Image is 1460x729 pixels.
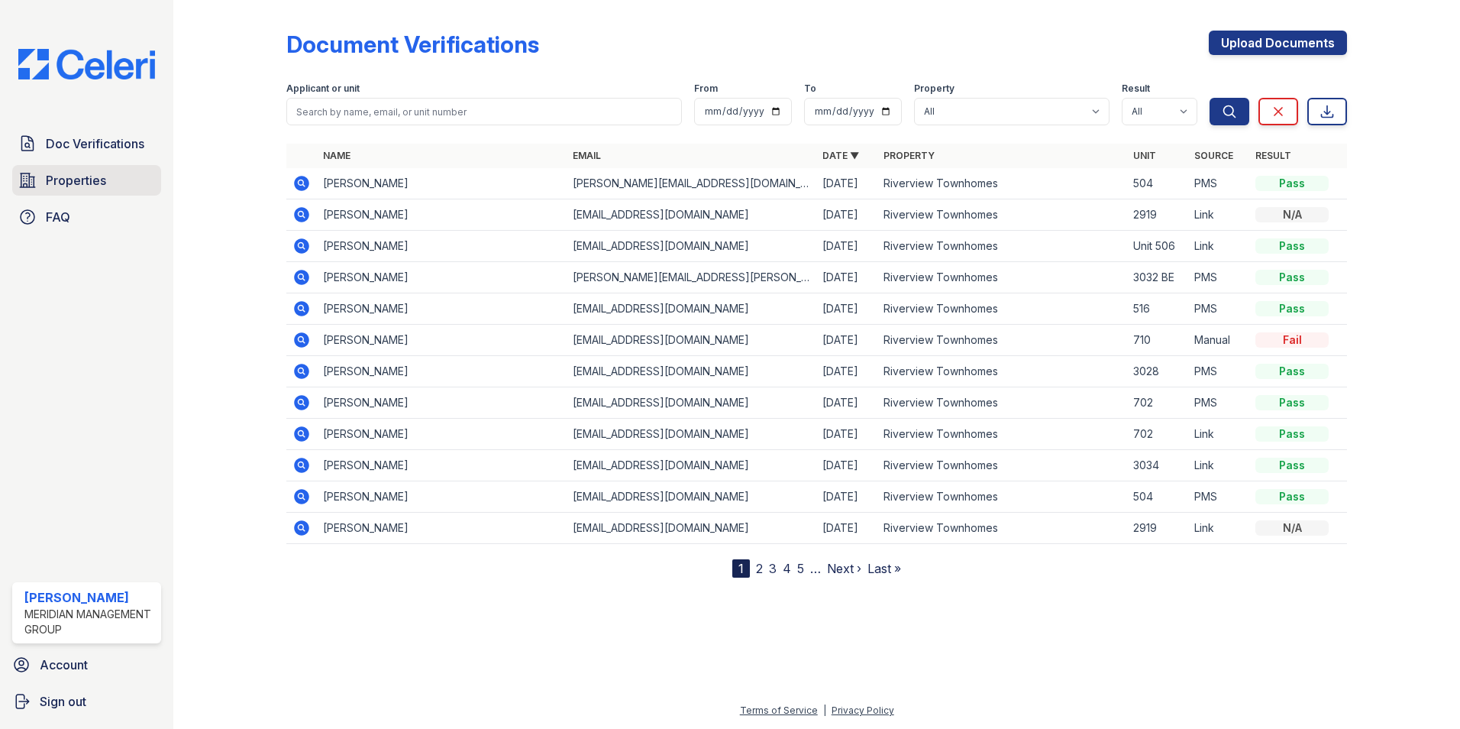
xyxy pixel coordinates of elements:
[816,262,877,293] td: [DATE]
[1127,419,1188,450] td: 702
[317,387,567,419] td: [PERSON_NAME]
[1255,207,1329,222] div: N/A
[12,128,161,159] a: Doc Verifications
[1194,150,1233,161] a: Source
[286,31,539,58] div: Document Verifications
[1188,231,1249,262] td: Link
[567,356,816,387] td: [EMAIL_ADDRESS][DOMAIN_NAME]
[317,199,567,231] td: [PERSON_NAME]
[1188,450,1249,481] td: Link
[567,168,816,199] td: [PERSON_NAME][EMAIL_ADDRESS][DOMAIN_NAME]
[1127,293,1188,325] td: 516
[567,262,816,293] td: [PERSON_NAME][EMAIL_ADDRESS][PERSON_NAME][DOMAIN_NAME]
[40,656,88,674] span: Account
[317,262,567,293] td: [PERSON_NAME]
[1188,199,1249,231] td: Link
[877,199,1127,231] td: Riverview Townhomes
[323,150,350,161] a: Name
[877,293,1127,325] td: Riverview Townhomes
[12,165,161,196] a: Properties
[816,231,877,262] td: [DATE]
[1127,450,1188,481] td: 3034
[1127,356,1188,387] td: 3028
[740,705,818,716] a: Terms of Service
[1188,293,1249,325] td: PMS
[816,293,877,325] td: [DATE]
[1255,176,1329,191] div: Pass
[816,419,877,450] td: [DATE]
[46,171,106,190] span: Properties
[816,325,877,356] td: [DATE]
[1255,489,1329,504] div: Pass
[816,450,877,481] td: [DATE]
[816,481,877,513] td: [DATE]
[1127,262,1188,293] td: 3032 BE
[1255,395,1329,410] div: Pass
[832,705,894,716] a: Privacy Policy
[804,83,816,95] label: To
[6,650,167,680] a: Account
[877,513,1127,544] td: Riverview Townhomes
[24,607,155,637] div: Meridian Management Group
[883,150,935,161] a: Property
[317,293,567,325] td: [PERSON_NAME]
[756,561,763,576] a: 2
[567,481,816,513] td: [EMAIL_ADDRESS][DOMAIN_NAME]
[877,419,1127,450] td: Riverview Townhomes
[286,83,360,95] label: Applicant or unit
[877,262,1127,293] td: Riverview Townhomes
[1255,270,1329,285] div: Pass
[877,325,1127,356] td: Riverview Townhomes
[12,202,161,232] a: FAQ
[317,450,567,481] td: [PERSON_NAME]
[827,561,861,576] a: Next ›
[1255,238,1329,254] div: Pass
[816,199,877,231] td: [DATE]
[914,83,954,95] label: Property
[732,559,750,578] div: 1
[1255,458,1329,473] div: Pass
[823,705,826,716] div: |
[1133,150,1156,161] a: Unit
[6,686,167,717] a: Sign out
[567,450,816,481] td: [EMAIL_ADDRESS][DOMAIN_NAME]
[46,134,144,153] span: Doc Verifications
[317,356,567,387] td: [PERSON_NAME]
[877,481,1127,513] td: Riverview Townhomes
[810,559,821,578] span: …
[567,387,816,419] td: [EMAIL_ADDRESS][DOMAIN_NAME]
[1255,364,1329,379] div: Pass
[317,168,567,199] td: [PERSON_NAME]
[1188,387,1249,419] td: PMS
[1188,356,1249,387] td: PMS
[797,561,804,576] a: 5
[1127,168,1188,199] td: 504
[1255,150,1291,161] a: Result
[1255,301,1329,316] div: Pass
[317,231,567,262] td: [PERSON_NAME]
[867,561,901,576] a: Last »
[816,356,877,387] td: [DATE]
[1188,419,1249,450] td: Link
[1255,332,1329,348] div: Fail
[822,150,859,161] a: Date ▼
[1127,481,1188,513] td: 504
[877,450,1127,481] td: Riverview Townhomes
[317,481,567,513] td: [PERSON_NAME]
[567,513,816,544] td: [EMAIL_ADDRESS][DOMAIN_NAME]
[317,513,567,544] td: [PERSON_NAME]
[1188,168,1249,199] td: PMS
[567,325,816,356] td: [EMAIL_ADDRESS][DOMAIN_NAME]
[769,561,777,576] a: 3
[1188,513,1249,544] td: Link
[1122,83,1150,95] label: Result
[1188,481,1249,513] td: PMS
[46,208,70,226] span: FAQ
[40,692,86,711] span: Sign out
[1188,325,1249,356] td: Manual
[1127,231,1188,262] td: Unit 506
[1188,262,1249,293] td: PMS
[1127,513,1188,544] td: 2919
[877,387,1127,419] td: Riverview Townhomes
